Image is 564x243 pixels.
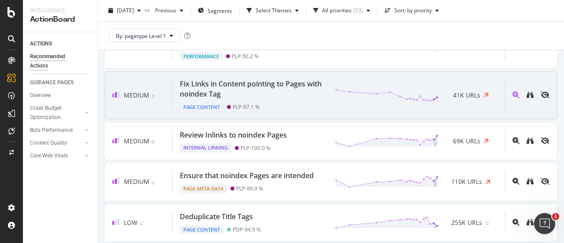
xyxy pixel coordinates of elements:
div: All priorities [322,8,352,13]
a: Bots Performance [30,126,82,135]
img: Equal [139,222,143,225]
span: Medium [124,137,149,145]
div: Bots Performance [30,126,73,135]
button: Previous [152,4,187,18]
div: ActionBoard [30,15,90,25]
div: Sort: by priority [394,8,432,13]
div: Content Quality [30,138,67,148]
span: Medium [124,177,149,186]
div: Overview [30,91,51,100]
div: Core Web Vitals [30,151,68,161]
div: binoculars [527,137,534,144]
iframe: Intercom live chat [534,213,555,234]
span: 1 [552,213,559,220]
a: binoculars [527,219,534,227]
div: ( 53 ) [353,8,363,13]
button: [DATE] [105,4,145,18]
div: binoculars [527,219,534,226]
img: Equal [151,95,155,97]
span: 255K URLs [451,218,482,227]
div: eye-slash [541,137,549,144]
div: magnifying-glass-plus [512,178,519,185]
span: Previous [152,7,176,14]
span: vs [145,6,152,13]
div: Page Meta Data [180,184,227,193]
div: PLP - 100.0 % [241,145,271,151]
button: Segments [194,4,236,18]
a: Crawl Budget Optimization [30,104,82,122]
div: Performance [180,52,223,61]
span: Medium [124,91,149,99]
button: Sort: by priority [381,4,442,18]
button: All priorities(53) [310,4,374,18]
div: Deduplicate Title Tags [180,212,253,222]
img: Equal [486,222,489,225]
span: 110K URLs [451,177,482,186]
div: Recommended Actions [30,52,83,71]
span: 69K URLs [453,137,480,146]
div: ACTIONS [30,39,52,49]
span: 2025 Oct. 4th [117,7,134,14]
div: PDP - 94.9 % [233,226,261,233]
a: GUIDANCE PAGES [30,78,91,87]
div: magnifying-glass-plus [512,137,519,144]
a: ACTIONS [30,39,91,49]
img: Equal [151,182,155,184]
span: Segments [208,7,232,14]
div: magnifying-glass-plus [512,219,519,226]
span: 41K URLs [453,91,480,100]
div: Intelligence [30,7,90,15]
div: PLP - 97.1 % [233,104,260,110]
img: Equal [151,141,155,143]
a: binoculars [527,92,534,99]
div: PLP - 50.2 % [232,53,259,60]
div: GUIDANCE PAGES [30,78,74,87]
a: binoculars [527,178,534,186]
a: Core Web Vitals [30,151,82,161]
a: Recommended Actions [30,52,91,71]
div: Crawl Budget Optimization [30,104,76,122]
div: binoculars [527,91,534,98]
div: Select Themes [256,8,292,13]
a: Overview [30,91,91,100]
div: eye-slash [541,91,549,98]
a: binoculars [527,138,534,145]
div: Internal Linking [180,143,231,152]
button: Select Themes [243,4,302,18]
div: PLP - 99.9 % [236,185,263,192]
div: Ensure that noindex Pages are intended [180,171,314,181]
button: By: pagetype Level 1 [108,29,181,43]
div: Review Inlinks to noindex Pages [180,130,287,140]
div: binoculars [527,178,534,185]
div: eye-slash [541,178,549,185]
span: By: pagetype Level 1 [116,32,166,39]
div: Page Content [180,225,223,234]
a: Content Quality [30,138,82,148]
div: Fix Links in Content pointing to Pages with noindex Tag [180,79,324,99]
div: Page Content [180,103,223,112]
div: magnifying-glass-plus [512,91,519,98]
span: Low [124,218,137,227]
